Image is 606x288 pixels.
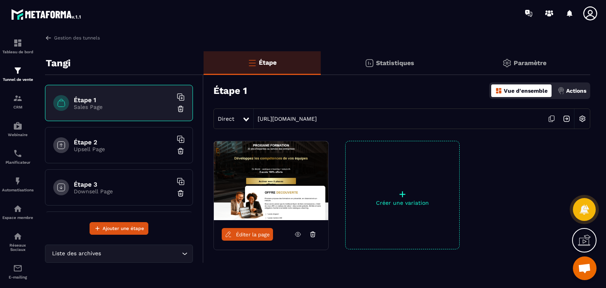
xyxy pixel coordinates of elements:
p: Planificateur [2,160,34,165]
h6: Étape 2 [74,138,172,146]
img: trash [177,189,185,197]
span: Liste des archives [50,249,103,258]
p: Tableau de bord [2,50,34,54]
img: social-network [13,232,22,241]
p: Créer une variation [346,200,459,206]
span: Éditer la page [236,232,270,238]
a: automationsautomationsEspace membre [2,198,34,226]
p: Downsell Page [74,188,172,194]
div: Search for option [45,245,193,263]
a: emailemailE-mailing [2,258,34,285]
p: CRM [2,105,34,109]
img: logo [11,7,82,21]
p: Paramètre [514,59,546,67]
p: Actions [566,88,586,94]
h6: Étape 1 [74,96,172,104]
span: Direct [218,116,234,122]
img: actions.d6e523a2.png [557,87,565,94]
h6: Étape 3 [74,181,172,188]
a: automationsautomationsAutomatisations [2,170,34,198]
p: Tunnel de vente [2,77,34,82]
img: automations [13,204,22,213]
img: formation [13,94,22,103]
a: schedulerschedulerPlanificateur [2,143,34,170]
a: [URL][DOMAIN_NAME] [254,116,317,122]
p: Automatisations [2,188,34,192]
img: stats.20deebd0.svg [365,58,374,68]
h3: Étape 1 [213,85,247,96]
a: formationformationTunnel de vente [2,60,34,88]
p: + [346,189,459,200]
p: Espace membre [2,215,34,220]
a: formationformationCRM [2,88,34,115]
p: Tangi [46,55,71,71]
img: formation [13,66,22,75]
img: arrow-next.bcc2205e.svg [559,111,574,126]
p: E-mailing [2,275,34,279]
img: trash [177,105,185,113]
a: Gestion des tunnels [45,34,100,41]
img: formation [13,38,22,48]
a: automationsautomationsWebinaire [2,115,34,143]
button: Ajouter une étape [90,222,148,235]
img: dashboard-orange.40269519.svg [495,87,502,94]
p: Étape [259,59,277,66]
a: Éditer la page [222,228,273,241]
p: Upsell Page [74,146,172,152]
img: setting-w.858f3a88.svg [575,111,590,126]
img: setting-gr.5f69749f.svg [502,58,512,68]
img: image [214,141,328,220]
img: trash [177,147,185,155]
span: Ajouter une étape [103,224,144,232]
img: automations [13,121,22,131]
img: scheduler [13,149,22,158]
a: social-networksocial-networkRéseaux Sociaux [2,226,34,258]
img: email [13,264,22,273]
p: Sales Page [74,104,172,110]
p: Statistiques [376,59,414,67]
input: Search for option [103,249,180,258]
img: arrow [45,34,52,41]
p: Réseaux Sociaux [2,243,34,252]
p: Vue d'ensemble [504,88,548,94]
img: bars-o.4a397970.svg [247,58,257,67]
img: automations [13,176,22,186]
a: Ouvrir le chat [573,256,597,280]
p: Webinaire [2,133,34,137]
a: formationformationTableau de bord [2,32,34,60]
